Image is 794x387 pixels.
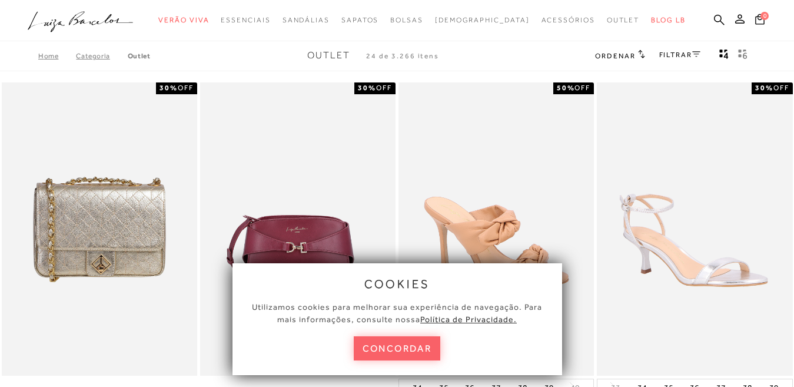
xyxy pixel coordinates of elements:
[341,16,378,24] span: Sapatos
[607,9,640,31] a: noSubCategoriesText
[38,52,76,60] a: Home
[158,16,209,24] span: Verão Viva
[390,16,423,24] span: Bolsas
[158,9,209,31] a: noSubCategoriesText
[160,84,178,92] strong: 30%
[376,84,392,92] span: OFF
[420,315,517,324] a: Política de Privacidade.
[283,16,330,24] span: Sandálias
[3,84,196,374] a: Bolsa média pesponto monograma dourado Bolsa média pesponto monograma dourado
[716,48,732,64] button: Mostrar 4 produtos por linha
[760,12,769,20] span: 0
[358,84,376,92] strong: 30%
[400,84,593,374] a: MULE DE SALTO ALTO EM COURO BEGE COM LAÇOS MULE DE SALTO ALTO EM COURO BEGE COM LAÇOS
[773,84,789,92] span: OFF
[366,52,439,60] span: 24 de 3.266 itens
[659,51,700,59] a: FILTRAR
[541,16,595,24] span: Acessórios
[364,277,430,290] span: cookies
[178,84,194,92] span: OFF
[221,16,270,24] span: Essenciais
[598,84,791,374] img: SANDÁLIA DE TIRAS FINAS METALIZADA PRATA DE SALTO MÉDIO
[574,84,590,92] span: OFF
[435,9,530,31] a: noSubCategoriesText
[607,16,640,24] span: Outlet
[435,16,530,24] span: [DEMOGRAPHIC_DATA]
[557,84,575,92] strong: 50%
[128,52,151,60] a: Outlet
[341,9,378,31] a: noSubCategoriesText
[735,48,751,64] button: gridText6Desc
[201,84,394,374] img: BOLSA PEQUENA EM COURO MARSALA COM FERRAGEM EM GANCHO
[201,84,394,374] a: BOLSA PEQUENA EM COURO MARSALA COM FERRAGEM EM GANCHO BOLSA PEQUENA EM COURO MARSALA COM FERRAGEM...
[221,9,270,31] a: noSubCategoriesText
[76,52,127,60] a: Categoria
[651,9,685,31] a: BLOG LB
[595,52,635,60] span: Ordenar
[390,9,423,31] a: noSubCategoriesText
[755,84,773,92] strong: 30%
[354,336,441,360] button: concordar
[283,9,330,31] a: noSubCategoriesText
[307,50,350,61] span: Outlet
[252,302,542,324] span: Utilizamos cookies para melhorar sua experiência de navegação. Para mais informações, consulte nossa
[3,84,196,374] img: Bolsa média pesponto monograma dourado
[651,16,685,24] span: BLOG LB
[400,84,593,374] img: MULE DE SALTO ALTO EM COURO BEGE COM LAÇOS
[752,13,768,29] button: 0
[598,84,791,374] a: SANDÁLIA DE TIRAS FINAS METALIZADA PRATA DE SALTO MÉDIO SANDÁLIA DE TIRAS FINAS METALIZADA PRATA ...
[541,9,595,31] a: noSubCategoriesText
